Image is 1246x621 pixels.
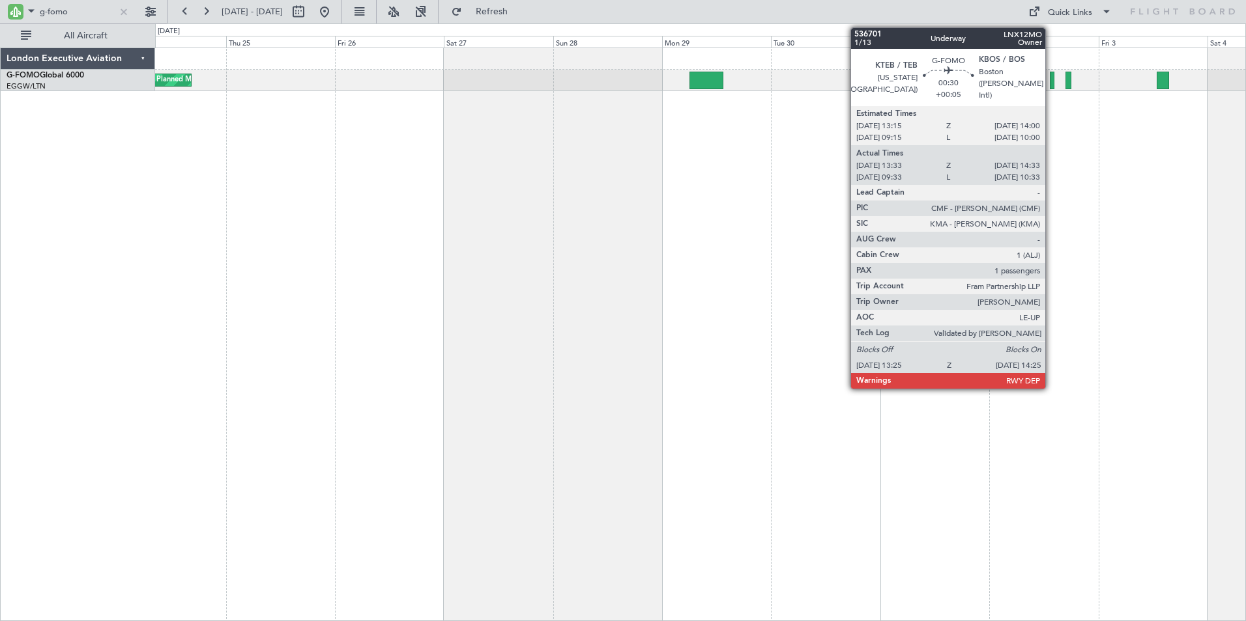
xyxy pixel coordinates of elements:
span: [DATE] - [DATE] [222,6,283,18]
span: Refresh [465,7,519,16]
a: G-FOMOGlobal 6000 [7,72,84,79]
a: EGGW/LTN [7,81,46,91]
div: Quick Links [1048,7,1092,20]
div: Wed 1 [880,36,989,48]
button: All Aircraft [14,25,141,46]
div: [DATE] [882,26,905,37]
div: Fri 3 [1099,36,1208,48]
div: [DATE] [158,26,180,37]
input: A/C (Reg. or Type) [40,2,115,21]
button: Refresh [445,1,523,22]
div: Wed 24 [117,36,225,48]
span: All Aircraft [34,31,138,40]
div: Planned Maint [GEOGRAPHIC_DATA] ([GEOGRAPHIC_DATA]) [156,70,362,90]
div: Thu 2 [989,36,1098,48]
span: G-FOMO [7,72,40,79]
div: Sun 28 [553,36,662,48]
button: Quick Links [1022,1,1118,22]
div: Sat 27 [444,36,553,48]
div: Mon 29 [662,36,771,48]
div: Tue 30 [771,36,880,48]
div: Fri 26 [335,36,444,48]
div: Thu 25 [226,36,335,48]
